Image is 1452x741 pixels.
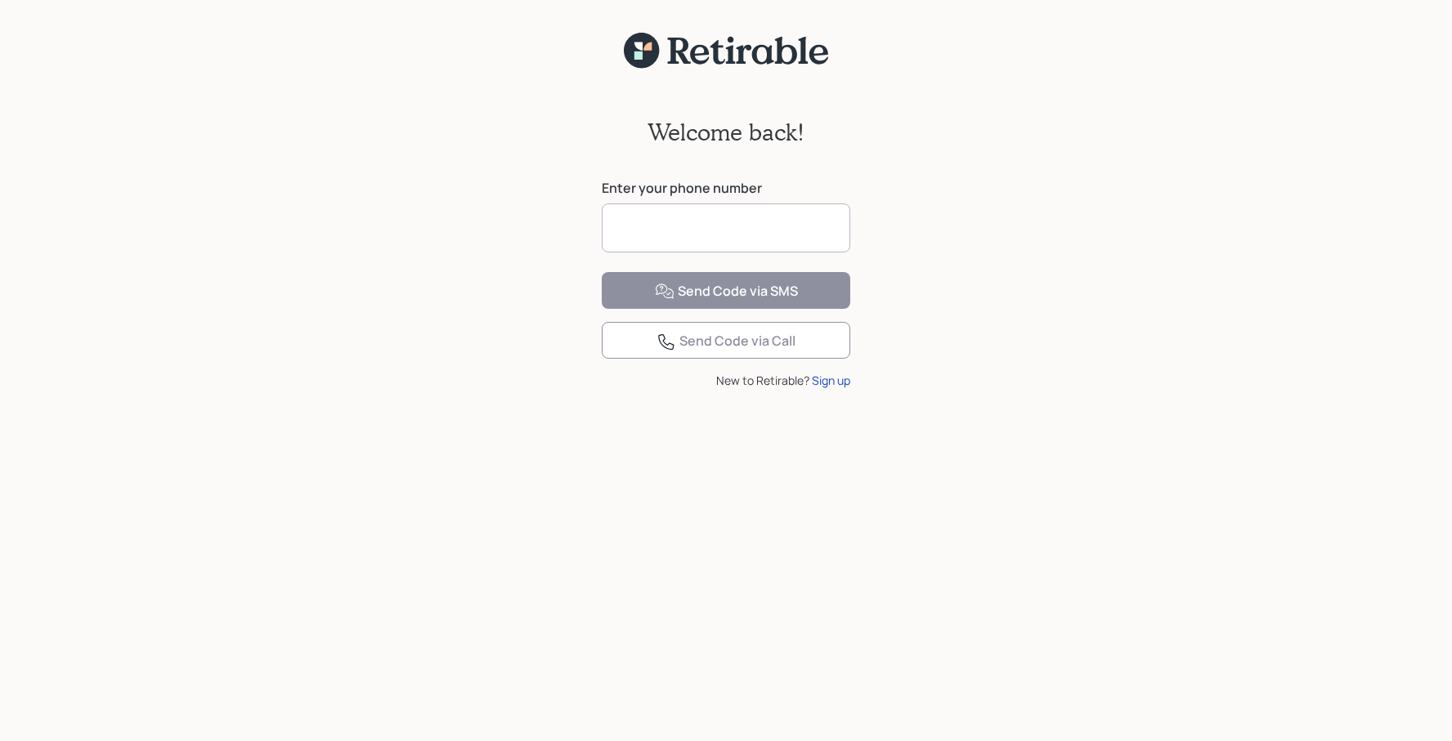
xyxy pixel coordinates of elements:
div: Send Code via Call [657,332,795,351]
div: Sign up [812,372,850,389]
div: New to Retirable? [602,372,850,389]
button: Send Code via Call [602,322,850,359]
div: Send Code via SMS [655,282,798,301]
h2: Welcome back! [648,118,804,146]
label: Enter your phone number [602,179,850,197]
button: Send Code via SMS [602,272,850,309]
